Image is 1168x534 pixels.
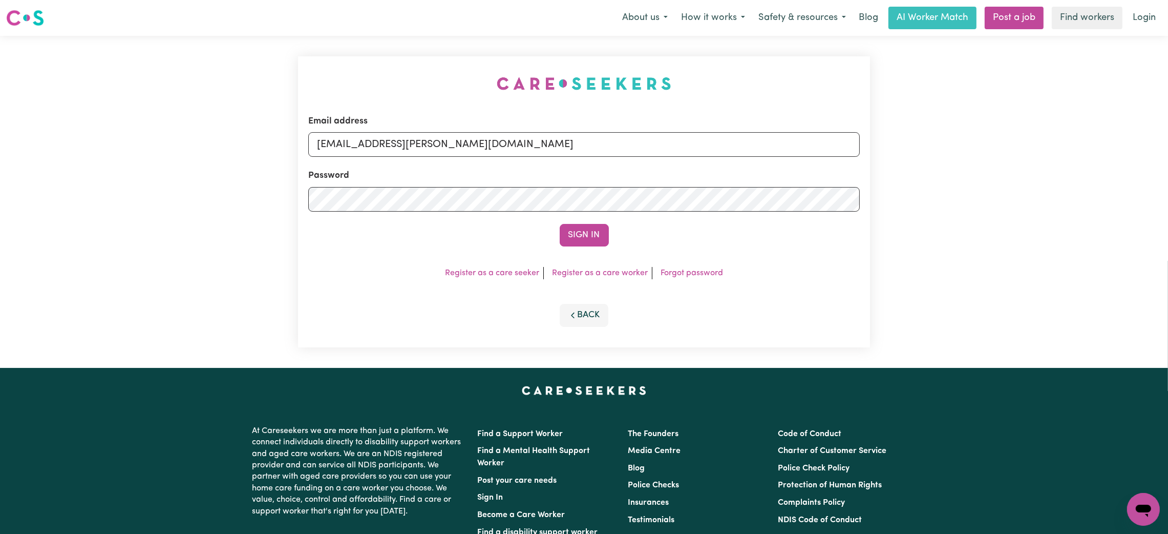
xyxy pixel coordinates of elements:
a: Insurances [628,499,669,507]
button: How it works [674,7,752,29]
button: Back [560,304,609,326]
label: Email address [308,115,368,128]
a: Charter of Customer Service [778,447,886,455]
img: Careseekers logo [6,9,44,27]
a: Forgot password [661,269,723,277]
a: Media Centre [628,447,681,455]
a: Register as a care seeker [445,269,539,277]
a: Find workers [1052,7,1122,29]
a: Police Checks [628,481,679,489]
a: Login [1127,7,1162,29]
a: Blog [628,464,645,473]
a: Complaints Policy [778,499,845,507]
a: Careseekers logo [6,6,44,30]
input: Email address [308,132,860,157]
a: Post a job [985,7,1044,29]
a: Become a Care Worker [478,511,565,519]
a: Blog [853,7,884,29]
a: Testimonials [628,516,674,524]
a: Code of Conduct [778,430,841,438]
a: Find a Support Worker [478,430,563,438]
p: At Careseekers we are more than just a platform. We connect individuals directly to disability su... [252,421,465,521]
a: Protection of Human Rights [778,481,882,489]
a: NDIS Code of Conduct [778,516,862,524]
a: AI Worker Match [888,7,976,29]
button: Sign In [560,224,609,247]
button: About us [615,7,674,29]
a: Sign In [478,494,503,502]
iframe: Button to launch messaging window, conversation in progress [1127,493,1160,526]
button: Safety & resources [752,7,853,29]
a: Post your care needs [478,477,557,485]
a: Find a Mental Health Support Worker [478,447,590,467]
a: Careseekers home page [522,386,646,395]
a: The Founders [628,430,678,438]
a: Register as a care worker [552,269,648,277]
label: Password [308,169,349,182]
a: Police Check Policy [778,464,850,473]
